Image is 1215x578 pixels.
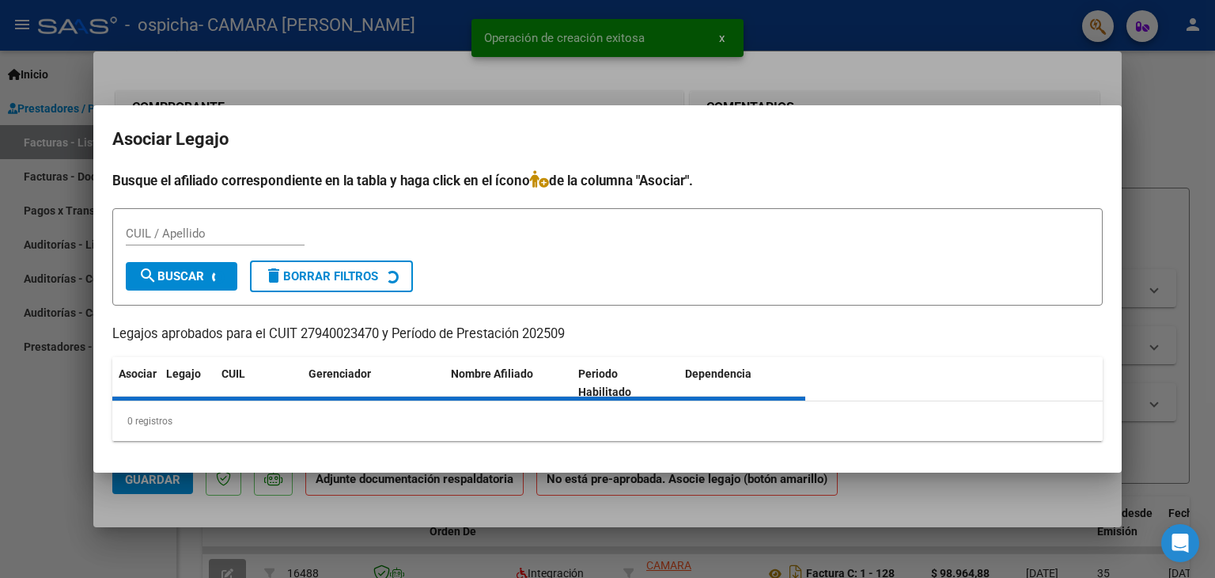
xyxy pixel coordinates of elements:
[302,357,445,409] datatable-header-cell: Gerenciador
[160,357,215,409] datatable-header-cell: Legajo
[1161,524,1199,562] div: Open Intercom Messenger
[264,266,283,285] mat-icon: delete
[221,367,245,380] span: CUIL
[215,357,302,409] datatable-header-cell: CUIL
[308,367,371,380] span: Gerenciador
[112,401,1103,441] div: 0 registros
[451,367,533,380] span: Nombre Afiliado
[445,357,572,409] datatable-header-cell: Nombre Afiliado
[138,266,157,285] mat-icon: search
[679,357,806,409] datatable-header-cell: Dependencia
[119,367,157,380] span: Asociar
[685,367,751,380] span: Dependencia
[264,269,378,283] span: Borrar Filtros
[112,170,1103,191] h4: Busque el afiliado correspondiente en la tabla y haga click en el ícono de la columna "Asociar".
[250,260,413,292] button: Borrar Filtros
[578,367,631,398] span: Periodo Habilitado
[112,357,160,409] datatable-header-cell: Asociar
[138,269,204,283] span: Buscar
[572,357,679,409] datatable-header-cell: Periodo Habilitado
[112,325,1103,344] p: Legajos aprobados para el CUIT 27940023470 y Período de Prestación 202509
[166,367,201,380] span: Legajo
[126,262,237,291] button: Buscar
[112,124,1103,154] h2: Asociar Legajo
